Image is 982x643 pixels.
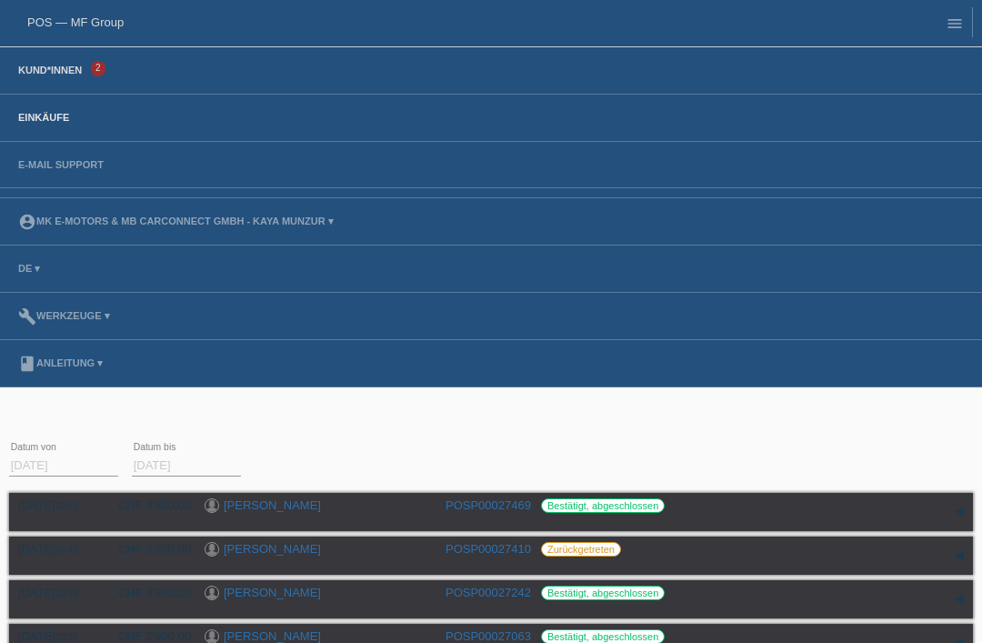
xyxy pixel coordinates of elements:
[9,65,91,75] a: Kund*innen
[946,15,964,33] i: menu
[946,542,973,569] div: auf-/zuklappen
[18,498,91,512] div: [DATE]
[9,263,49,274] a: DE ▾
[55,632,78,642] span: 13:31
[18,213,36,231] i: account_circle
[105,498,191,512] div: CHF 3'390.00
[91,61,105,76] span: 2
[541,498,665,513] label: Bestätigt, abgeschlossen
[446,498,531,512] a: POSP00027469
[937,17,973,28] a: menu
[224,586,321,599] a: [PERSON_NAME]
[18,355,36,373] i: book
[105,542,191,556] div: CHF 3'390.00
[18,307,36,326] i: build
[9,216,343,226] a: account_circleMK E-MOTORS & MB CarConnect GmbH - Kaya Munzur ▾
[9,310,119,321] a: buildWerkzeuge ▾
[9,357,112,368] a: bookAnleitung ▾
[224,498,321,512] a: [PERSON_NAME]
[18,586,91,599] div: [DATE]
[446,542,531,556] a: POSP00027410
[55,545,78,555] span: 14:42
[446,629,531,643] a: POSP00027063
[541,586,665,600] label: Bestätigt, abgeschlossen
[224,542,321,556] a: [PERSON_NAME]
[105,629,191,643] div: CHF 2'990.00
[224,629,321,643] a: [PERSON_NAME]
[9,159,113,170] a: E-Mail Support
[446,586,531,599] a: POSP00027242
[105,586,191,599] div: CHF 3'390.00
[9,112,78,123] a: Einkäufe
[55,501,78,511] span: 13:57
[541,542,621,557] label: Zurückgetreten
[55,588,78,598] span: 18:29
[946,498,973,526] div: auf-/zuklappen
[946,586,973,613] div: auf-/zuklappen
[27,15,124,29] a: POS — MF Group
[18,542,91,556] div: [DATE]
[18,629,91,643] div: [DATE]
